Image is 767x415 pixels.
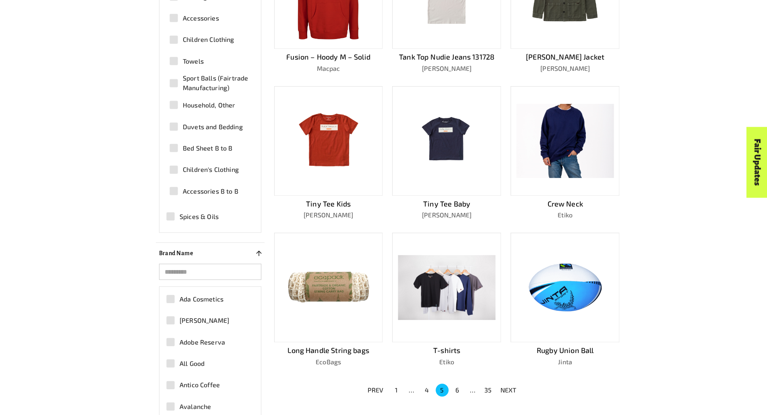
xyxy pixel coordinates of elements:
[183,73,250,93] span: Sport Balls (Fairtrade Manufacturing)
[511,198,619,209] p: Crew Neck
[511,210,619,220] p: Etiko
[180,212,219,221] span: Spices & Oils
[511,233,619,367] a: Rugby Union BallJinta
[180,316,229,325] span: [PERSON_NAME]
[156,246,265,260] button: Brand Name
[392,210,501,220] p: [PERSON_NAME]
[274,233,383,367] a: Long Handle String bagsEcoBags
[274,210,383,220] p: [PERSON_NAME]
[274,52,383,62] p: Fusion – Hoody M – Solid
[511,52,619,62] p: [PERSON_NAME] Jacket
[159,248,194,258] p: Brand Name
[392,198,501,209] p: Tiny Tee Baby
[405,385,418,395] div: …
[390,384,403,396] button: Go to page 1
[183,186,238,196] span: Accessories B to B
[274,64,383,73] p: Macpac
[511,86,619,220] a: Crew NeckEtiko
[368,385,384,395] p: PREV
[183,143,232,153] span: Bed Sheet B to B
[451,384,464,396] button: Go to page 6
[183,165,239,174] span: Children's Clothing
[274,198,383,209] p: Tiny Tee Kids
[392,345,501,356] p: T-shirts
[363,383,389,397] button: PREV
[436,384,449,396] button: page 5
[392,52,501,62] p: Tank Top Nudie Jeans 131728
[183,56,204,66] span: Towels
[183,100,235,110] span: Household, Other
[511,64,619,73] p: [PERSON_NAME]
[274,345,383,356] p: Long Handle String bags
[420,384,433,396] button: Go to page 4
[274,86,383,220] a: Tiny Tee Kids[PERSON_NAME]
[511,357,619,367] p: Jinta
[392,233,501,367] a: T-shirtsEtiko
[496,383,521,397] button: NEXT
[180,380,220,390] span: Antico Coffee
[466,385,479,395] div: …
[180,337,225,347] span: Adobe Reserva
[482,384,494,396] button: Go to page 35
[274,357,383,367] p: EcoBags
[363,383,521,397] nav: pagination navigation
[180,402,211,411] span: Avalanche
[392,86,501,220] a: Tiny Tee Baby[PERSON_NAME]
[183,122,243,132] span: Duvets and Bedding
[511,345,619,356] p: Rugby Union Ball
[180,359,205,368] span: All Good
[180,294,223,304] span: Ada Cosmetics
[392,357,501,367] p: Etiko
[392,64,501,73] p: [PERSON_NAME]
[500,385,517,395] p: NEXT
